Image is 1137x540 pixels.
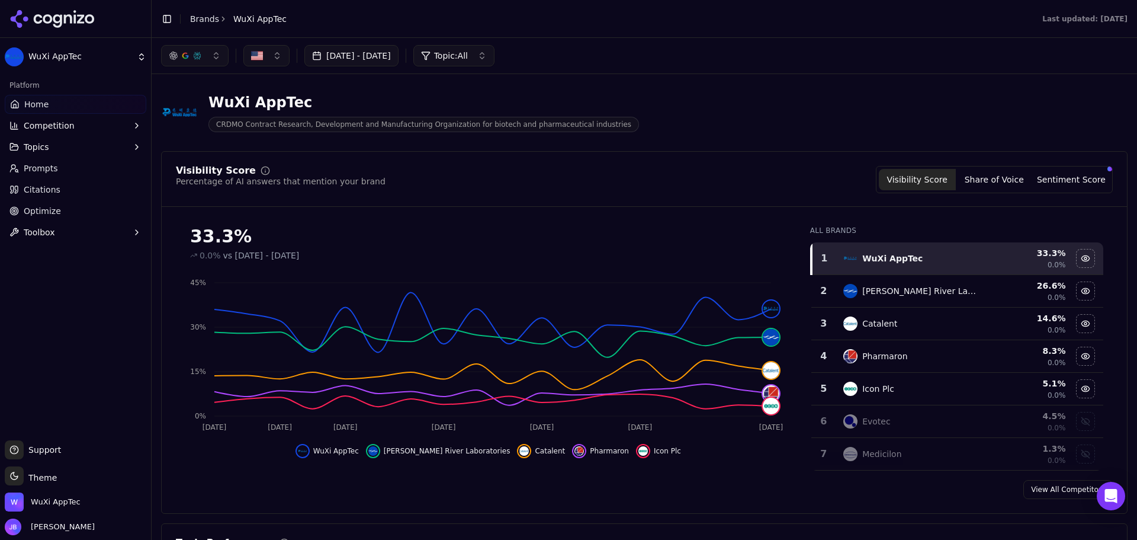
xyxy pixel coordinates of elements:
[843,284,857,298] img: charles river laboratories
[24,184,60,196] span: Citations
[190,323,206,331] tspan: 30%
[811,373,1103,405] tr: 5icon plcIcon Plc5.1%0.0%Hide icon plc data
[816,317,832,331] div: 3
[5,159,146,178] a: Prompts
[5,519,21,535] img: Josef Bookert
[200,250,221,261] span: 0.0%
[1076,379,1095,398] button: Hide icon plc data
[203,423,227,432] tspan: [DATE]
[530,423,554,432] tspan: [DATE]
[990,378,1065,389] div: 5.1 %
[31,497,81,507] span: WuXi AppTec
[5,493,81,512] button: Open organization switcher
[763,329,779,346] img: charles river laboratories
[817,251,832,266] div: 1
[816,414,832,429] div: 6
[24,162,58,174] span: Prompts
[28,52,132,62] span: WuXi AppTec
[208,93,639,112] div: WuXi AppTec
[296,444,359,458] button: Hide wuxi apptec data
[638,446,648,456] img: icon plc
[26,522,95,532] span: [PERSON_NAME]
[1076,412,1095,431] button: Show evotec data
[161,94,199,132] img: WuXi AppTec
[5,202,146,221] a: Optimize
[176,166,256,175] div: Visibility Score
[5,223,146,242] button: Toolbox
[5,138,146,156] button: Topics
[763,301,779,317] img: wuxi apptec
[811,308,1103,340] tr: 3catalentCatalent14.6%0.0%Hide catalent data
[1048,293,1066,302] span: 0.0%
[843,317,857,331] img: catalent
[5,47,24,66] img: WuXi AppTec
[1076,249,1095,268] button: Hide wuxi apptec data
[1048,423,1066,433] span: 0.0%
[574,446,584,456] img: pharmaron
[990,443,1065,455] div: 1.3 %
[1048,391,1066,400] span: 0.0%
[816,447,832,461] div: 7
[636,444,681,458] button: Hide icon plc data
[811,275,1103,308] tr: 2charles river laboratories[PERSON_NAME] River Laboratories26.6%0.0%Hide charles river laboratori...
[24,226,55,238] span: Toolbox
[190,368,206,376] tspan: 15%
[862,285,980,297] div: [PERSON_NAME] River Laboratories
[990,247,1065,259] div: 33.3 %
[990,312,1065,324] div: 14.6 %
[862,253,923,264] div: WuXi AppTec
[5,116,146,135] button: Competition
[519,446,529,456] img: catalent
[1042,14,1128,24] div: Last updated: [DATE]
[843,251,857,266] img: wuxi apptec
[990,280,1065,292] div: 26.6 %
[1048,325,1066,335] span: 0.0%
[190,279,206,287] tspan: 45%
[990,410,1065,422] div: 4.5 %
[24,98,49,110] span: Home
[195,412,206,420] tspan: 0%
[590,446,629,456] span: Pharmaron
[843,447,857,461] img: medicilon
[763,385,779,402] img: pharmaron
[1048,456,1066,465] span: 0.0%
[5,519,95,535] button: Open user button
[24,473,57,483] span: Theme
[5,493,24,512] img: WuXi AppTec
[5,95,146,114] a: Home
[535,446,565,456] span: Catalent
[816,284,832,298] div: 2
[759,423,783,432] tspan: [DATE]
[572,444,629,458] button: Hide pharmaron data
[1076,314,1095,333] button: Hide catalent data
[304,45,399,66] button: [DATE] - [DATE]
[190,13,287,25] nav: breadcrumb
[5,76,146,95] div: Platform
[366,444,510,458] button: Hide charles river laboratories data
[432,423,456,432] tspan: [DATE]
[811,438,1103,471] tr: 7medicilonMedicilon1.3%0.0%Show medicilon data
[368,446,378,456] img: charles river laboratories
[223,250,300,261] span: vs [DATE] - [DATE]
[384,446,510,456] span: [PERSON_NAME] River Laboratories
[1033,169,1110,190] button: Sentiment Score
[956,169,1033,190] button: Share of Voice
[810,242,1103,471] div: Data table
[811,340,1103,373] tr: 4pharmaronPharmaron8.3%0.0%Hide pharmaron data
[517,444,565,458] button: Hide catalent data
[313,446,359,456] span: WuXi AppTec
[24,444,61,456] span: Support
[862,350,908,362] div: Pharmaron
[1076,282,1095,301] button: Hide charles river laboratories data
[816,349,832,363] div: 4
[190,226,786,247] div: 33.3%
[628,423,653,432] tspan: [DATE]
[862,383,894,395] div: Icon Plc
[298,446,307,456] img: wuxi apptec
[879,169,956,190] button: Visibility Score
[176,175,386,187] div: Percentage of AI answers that mention your brand
[843,349,857,363] img: pharmaron
[251,50,263,62] img: US
[990,345,1065,357] div: 8.3 %
[1076,347,1095,366] button: Hide pharmaron data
